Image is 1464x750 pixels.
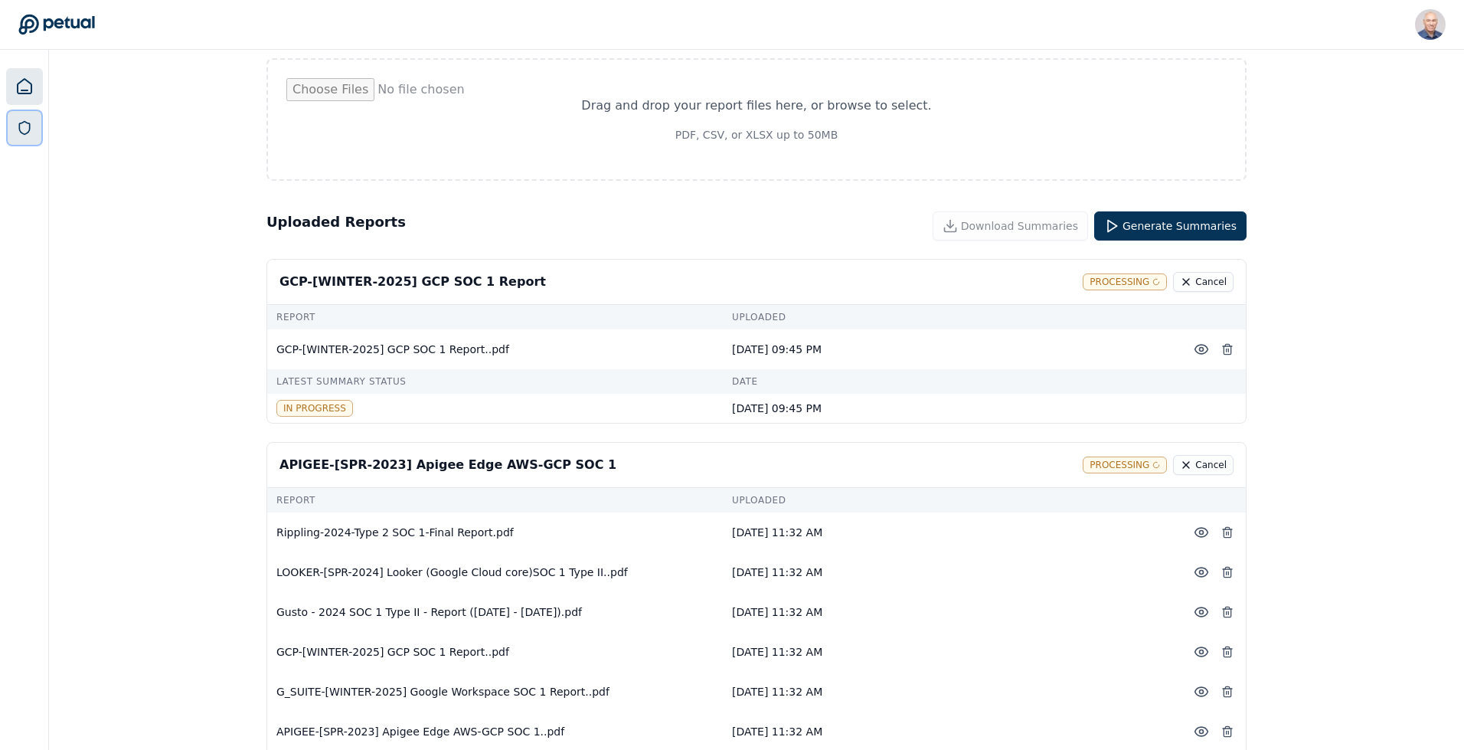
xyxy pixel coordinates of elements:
[723,552,1178,592] td: [DATE] 11:32 AM
[1188,678,1215,706] button: Preview File (hover for quick preview, click for full view)
[267,552,723,592] td: LOOKER-[SPR-2024] Looker (Google Cloud core)SOC 1 Type II..pdf
[1215,519,1240,546] button: Delete report
[1215,558,1240,586] button: Delete report
[1083,457,1167,473] div: Processing
[1188,558,1215,586] button: Preview File (hover for quick preview, click for full view)
[276,400,353,417] div: In progress
[723,513,1178,552] td: [DATE] 11:32 AM
[1215,598,1240,626] button: Delete report
[1415,9,1446,40] img: Harel K
[723,592,1178,632] td: [DATE] 11:32 AM
[1215,718,1240,745] button: Delete report
[933,211,1088,241] button: Download Summaries
[1188,638,1215,666] button: Preview File (hover for quick preview, click for full view)
[723,369,1178,394] td: Date
[723,305,1178,329] td: Uploaded
[723,329,1178,369] td: [DATE] 09:45 PM
[279,456,616,474] div: APIGEE-[SPR-2023] Apigee Edge AWS-GCP SOC 1
[1188,519,1215,546] button: Preview File (hover for quick preview, click for full view)
[267,329,723,369] td: GCP-[WINTER-2025] GCP SOC 1 Report..pdf
[266,211,406,241] h2: Uploaded Reports
[267,305,723,329] td: Report
[267,592,723,632] td: Gusto - 2024 SOC 1 Type II - Report ([DATE] - [DATE]).pdf
[723,632,1178,672] td: [DATE] 11:32 AM
[267,488,723,513] td: Report
[1188,336,1215,363] button: Preview File (hover for quick preview, click for full view)
[1083,273,1167,290] div: Processing
[1188,598,1215,626] button: Preview File (hover for quick preview, click for full view)
[267,632,723,672] td: GCP-[WINTER-2025] GCP SOC 1 Report..pdf
[723,672,1178,712] td: [DATE] 11:32 AM
[1215,638,1240,666] button: Delete report
[1188,718,1215,745] button: Preview File (hover for quick preview, click for full view)
[8,111,41,145] a: SOC
[1094,211,1247,241] button: Generate Summaries
[723,394,1178,423] td: [DATE] 09:45 PM
[1215,336,1240,363] button: Delete report
[723,488,1178,513] td: Uploaded
[1173,455,1234,475] button: Cancel
[279,273,546,291] div: GCP-[WINTER-2025] GCP SOC 1 Report
[1173,272,1234,292] button: Cancel
[267,369,723,394] td: Latest Summary Status
[267,513,723,552] td: Rippling-2024-Type 2 SOC 1-Final Report.pdf
[1215,678,1240,706] button: Delete report
[6,68,43,105] a: Dashboard
[18,14,95,35] a: Go to Dashboard
[267,672,723,712] td: G_SUITE-[WINTER-2025] Google Workspace SOC 1 Report..pdf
